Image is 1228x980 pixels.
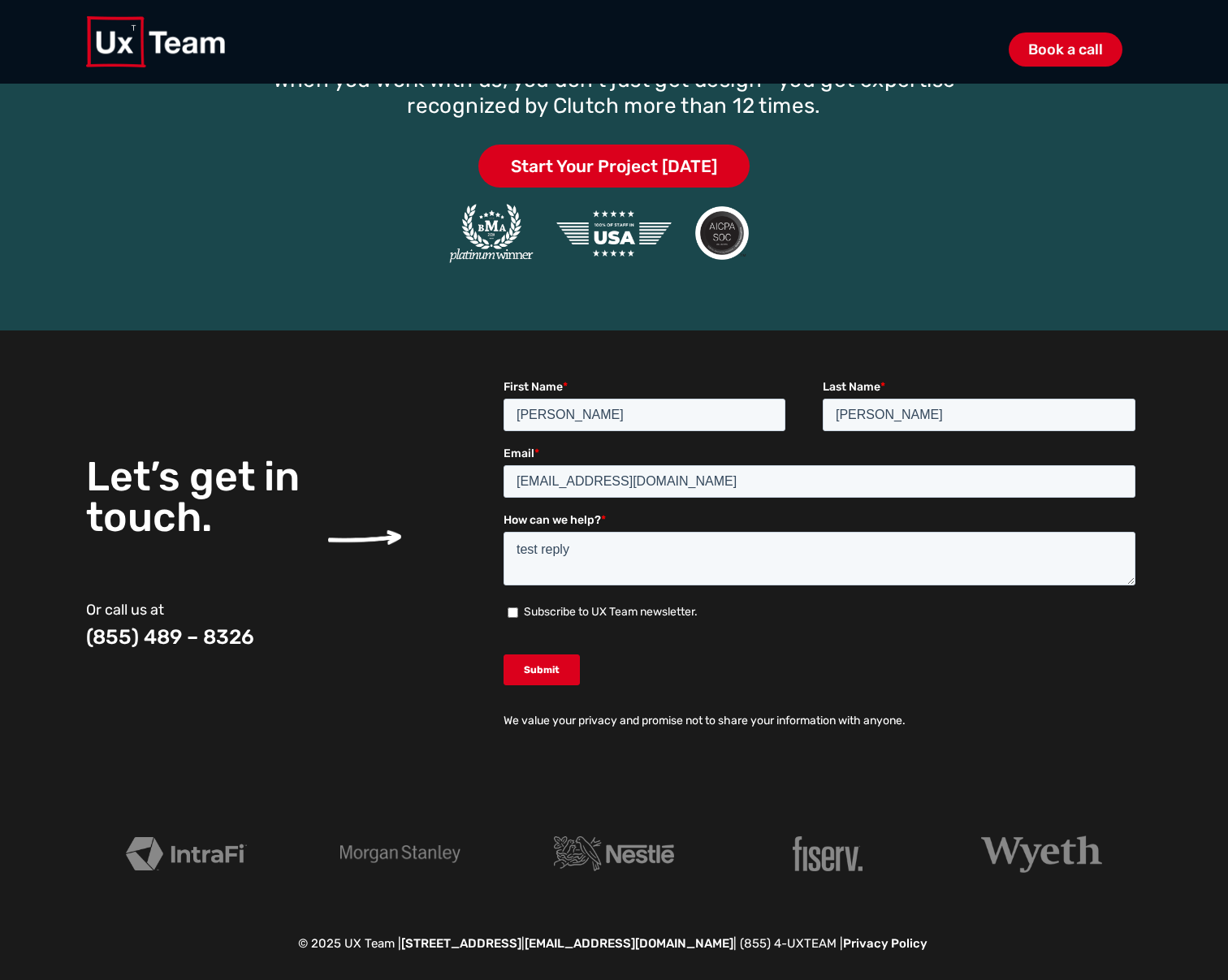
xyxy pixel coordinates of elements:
[1009,32,1122,67] a: Book a call
[86,599,297,621] p: Or call us at
[298,936,931,951] span: © 2025 UX Team | | | (855) 4-UXTEAM |
[1028,42,1103,57] span: Book a call
[511,158,717,175] span: Start Your Project [DATE]
[401,936,521,951] a: [STREET_ADDRESS]
[126,837,246,870] img: Intrafi
[504,712,1142,729] p: We value your privacy and promise not to share your information with anyone.
[504,379,1142,699] iframe: Form 0
[525,936,733,951] a: [EMAIL_ADDRESS][DOMAIN_NAME]
[257,67,972,120] p: When you work with us, you don’t just get design—you get expertise recognized by Clutch more than...
[554,836,674,870] img: Nestle
[86,456,308,537] h3: Let’s get in touch.
[340,845,460,863] img: Morgan Stanley
[843,936,927,951] a: Privacy Policy
[478,145,750,188] a: Start Your Project [DATE]
[86,625,254,649] a: (855) 489 – 8326
[793,836,863,872] img: fiserv
[328,529,401,546] img: arrow pointing to the right
[981,835,1101,873] img: Wyeth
